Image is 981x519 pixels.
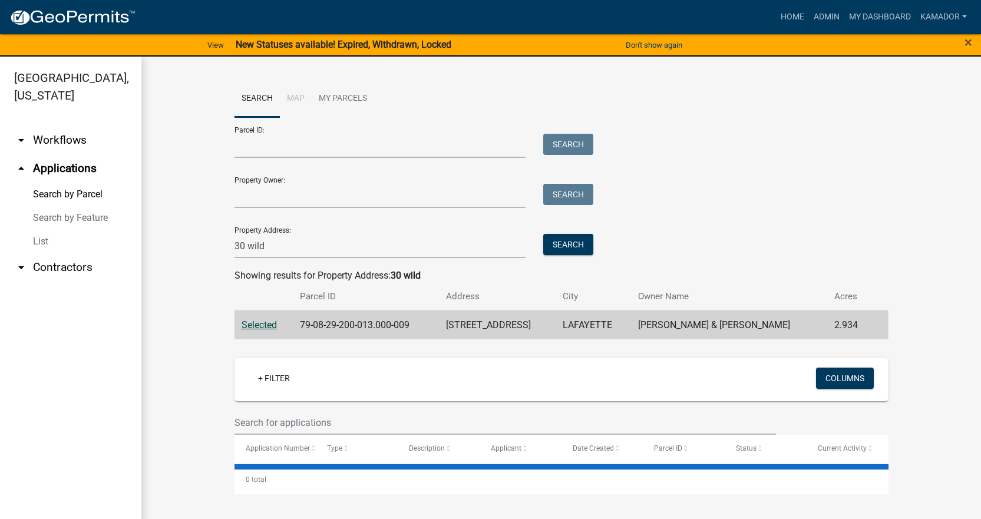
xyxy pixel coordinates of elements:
datatable-header-cell: Status [725,435,807,463]
datatable-header-cell: Current Activity [807,435,888,463]
span: Type [327,444,342,452]
i: arrow_drop_up [14,161,28,176]
div: Showing results for Property Address: [234,269,888,283]
i: arrow_drop_down [14,133,28,147]
th: Parcel ID [293,283,439,310]
td: [STREET_ADDRESS] [439,310,556,339]
button: Don't show again [621,35,687,55]
a: Home [776,6,809,28]
datatable-header-cell: Type [316,435,398,463]
a: My Dashboard [844,6,916,28]
datatable-header-cell: Description [398,435,480,463]
td: LAFAYETTE [556,310,631,339]
span: Applicant [491,444,521,452]
a: + Filter [249,368,299,389]
a: Kamador [916,6,972,28]
th: Acres [827,283,872,310]
td: 79-08-29-200-013.000-009 [293,310,439,339]
a: My Parcels [312,80,374,118]
a: Search [234,80,280,118]
button: Search [543,134,593,155]
span: Parcel ID [654,444,682,452]
a: Admin [809,6,844,28]
span: Date Created [573,444,614,452]
i: arrow_drop_down [14,260,28,275]
datatable-header-cell: Date Created [561,435,643,463]
a: View [203,35,229,55]
span: Application Number [246,444,310,452]
th: Address [439,283,556,310]
datatable-header-cell: Application Number [234,435,316,463]
input: Search for applications [234,411,777,435]
span: Current Activity [818,444,867,452]
strong: New Statuses available! Expired, Withdrawn, Locked [236,39,451,50]
button: Columns [816,368,874,389]
datatable-header-cell: Applicant [480,435,561,463]
a: Selected [242,319,277,330]
button: Search [543,234,593,255]
td: [PERSON_NAME] & [PERSON_NAME] [631,310,827,339]
th: City [556,283,631,310]
th: Owner Name [631,283,827,310]
div: 0 total [234,465,888,494]
button: Search [543,184,593,205]
strong: 30 wild [391,270,421,281]
span: Status [736,444,757,452]
button: Close [965,35,972,49]
datatable-header-cell: Parcel ID [643,435,725,463]
span: × [965,34,972,51]
span: Description [409,444,445,452]
td: 2.934 [827,310,872,339]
